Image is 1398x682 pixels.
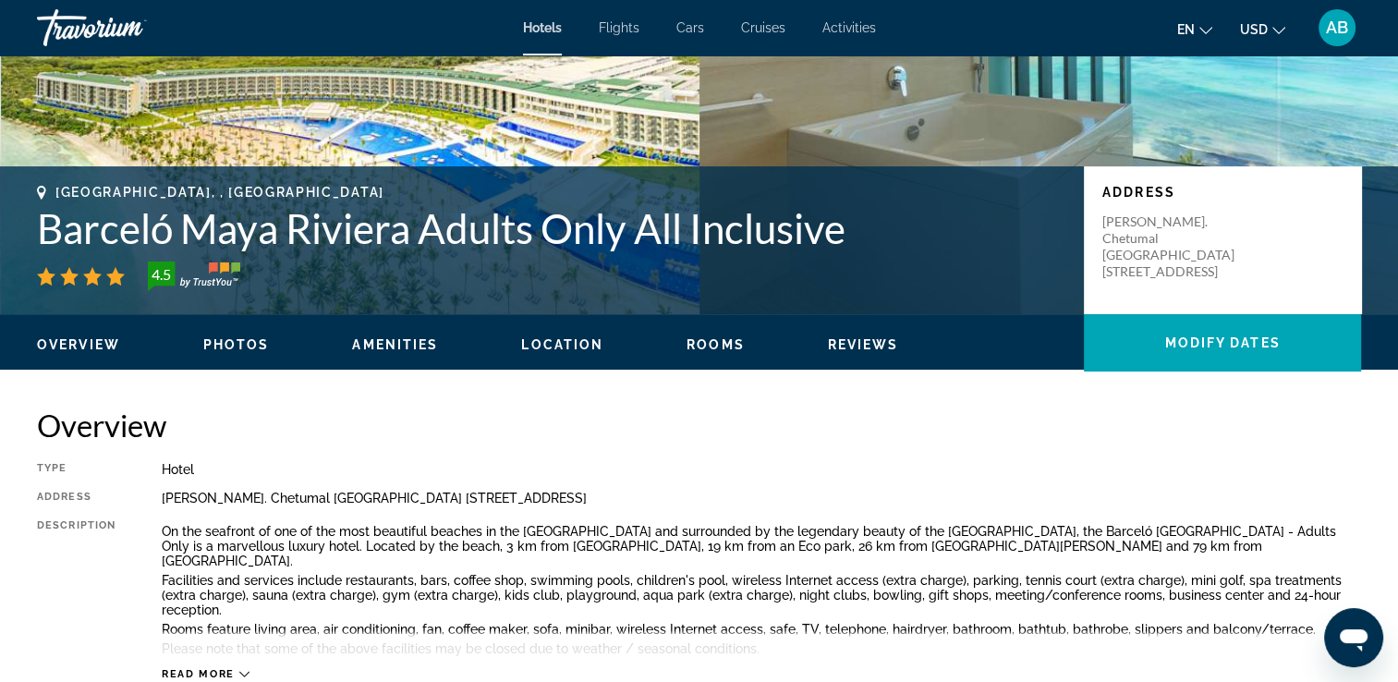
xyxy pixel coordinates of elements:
span: en [1177,22,1195,37]
button: Overview [37,336,120,353]
a: Travorium [37,4,222,52]
div: Address [37,491,115,505]
a: Cars [676,20,704,35]
button: Location [521,336,603,353]
span: Overview [37,337,120,352]
h2: Overview [37,407,1361,444]
a: Flights [599,20,639,35]
p: Facilities and services include restaurants, bars, coffee shop, swimming pools, children's pool, ... [162,573,1361,617]
a: Cruises [741,20,785,35]
div: Type [37,462,115,477]
button: Rooms [687,336,745,353]
span: Modify Dates [1164,335,1280,350]
button: Modify Dates [1084,314,1361,371]
button: Read more [162,667,249,681]
span: Read more [162,668,235,680]
p: Rooms feature living area, air conditioning, fan, coffee maker, sofa, minibar, wireless Internet ... [162,622,1361,637]
p: On the seafront of one of the most beautiful beaches in the [GEOGRAPHIC_DATA] and surrounded by t... [162,524,1361,568]
span: Amenities [352,337,438,352]
a: Activities [822,20,876,35]
h1: Barceló Maya Riviera Adults Only All Inclusive [37,204,1065,252]
div: Description [37,519,115,658]
div: 4.5 [142,263,179,286]
span: Reviews [828,337,899,352]
button: Change language [1177,16,1212,43]
button: Reviews [828,336,899,353]
span: AB [1326,18,1348,37]
p: [PERSON_NAME]. Chetumal [GEOGRAPHIC_DATA] [STREET_ADDRESS] [1102,213,1250,280]
span: Photos [203,337,270,352]
span: Rooms [687,337,745,352]
span: Location [521,337,603,352]
div: [PERSON_NAME]. Chetumal [GEOGRAPHIC_DATA] [STREET_ADDRESS] [162,491,1361,505]
img: TrustYou guest rating badge [148,262,240,291]
a: Hotels [523,20,562,35]
span: USD [1240,22,1268,37]
div: Hotel [162,462,1361,477]
button: User Menu [1313,8,1361,47]
iframe: Button to launch messaging window [1324,608,1383,667]
p: Address [1102,185,1343,200]
span: [GEOGRAPHIC_DATA], , [GEOGRAPHIC_DATA] [55,185,384,200]
button: Photos [203,336,270,353]
button: Amenities [352,336,438,353]
button: Change currency [1240,16,1285,43]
